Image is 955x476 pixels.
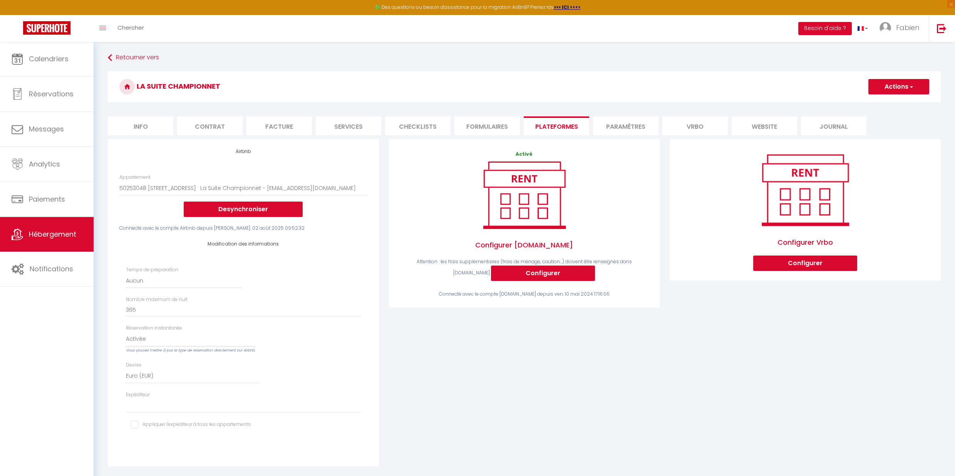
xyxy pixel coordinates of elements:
[385,116,451,135] li: Checklists
[29,124,64,134] span: Messages
[753,151,857,229] img: rent.png
[524,116,589,135] li: Plateformes
[801,116,866,135] li: Journal
[454,116,520,135] li: Formulaires
[108,116,173,135] li: Info
[23,21,70,35] img: Super Booking
[896,23,919,32] span: Fabien
[177,116,243,135] li: Contrat
[753,229,857,256] span: Configurer Vrbo
[119,149,367,154] h4: Airbnb
[246,116,312,135] li: Facture
[126,325,182,332] label: Réservation instantanée
[417,258,632,276] span: Attention : les frais supplémentaires (frais de ménage, caution...) doivent être renseignés dans ...
[874,15,929,42] a: ... Fabien
[184,202,303,217] button: Desynchroniser
[753,256,857,271] button: Configurer
[119,174,151,181] label: Appartement
[937,24,947,33] img: logout
[400,232,648,258] span: Configurer [DOMAIN_NAME]
[29,194,65,204] span: Paiements
[108,51,941,65] a: Retourner vers
[732,116,797,135] li: website
[491,266,595,281] button: Configurer
[126,296,188,303] label: Nombre maximum de nuit
[126,362,141,369] label: Devise
[29,229,76,239] span: Hébergement
[662,116,728,135] li: Vrbo
[400,291,648,298] div: Connecté avec le compte [DOMAIN_NAME] depuis ven. 10 mai 2024 17:16:06
[131,241,355,247] h4: Modification des informations
[798,22,852,35] button: Besoin d'aide ?
[554,4,581,10] a: >>> ICI <<<<
[126,391,150,399] label: Expéditeur
[29,54,69,64] span: Calendriers
[868,79,929,94] button: Actions
[593,116,658,135] li: Paramètres
[29,159,60,169] span: Analytics
[475,158,573,232] img: rent.png
[29,89,74,99] span: Réservations
[126,348,255,353] small: Vous pouvez mettre à jour le type de reservation directement sur Airbnb.
[880,22,891,34] img: ...
[30,264,73,274] span: Notifications
[126,266,178,274] label: Temps de préparation
[108,71,941,102] h3: La Suite Championnet
[117,24,144,32] span: Chercher
[112,15,150,42] a: Chercher
[400,151,648,158] p: Activé
[316,116,381,135] li: Services
[119,225,367,232] div: Connecté avec le compte Airbnb depuis [PERSON_NAME]. 02 août 2025 09:52:32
